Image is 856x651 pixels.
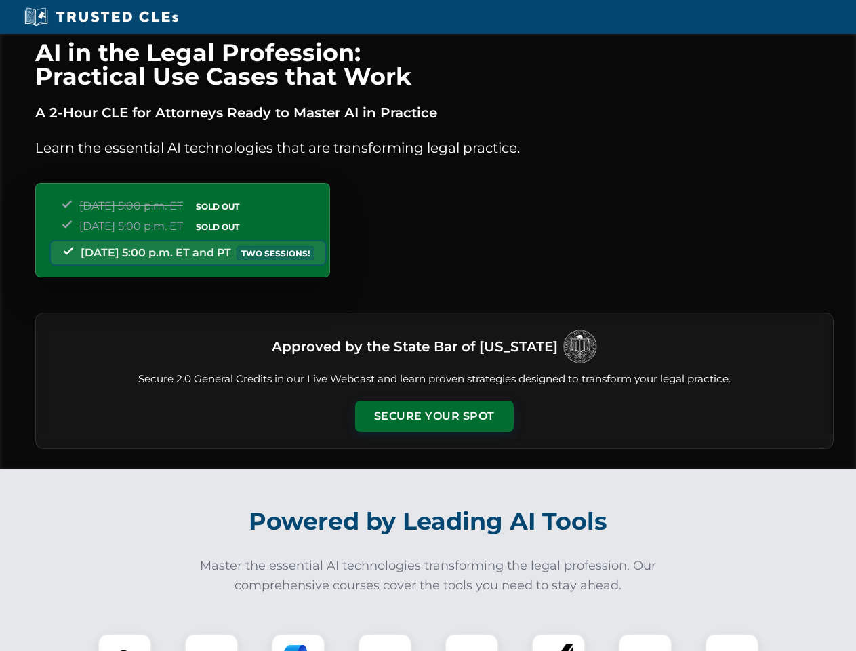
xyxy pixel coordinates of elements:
span: [DATE] 5:00 p.m. ET [79,220,183,233]
img: Trusted CLEs [20,7,182,27]
p: Secure 2.0 General Credits in our Live Webcast and learn proven strategies designed to transform ... [52,372,817,387]
p: A 2-Hour CLE for Attorneys Ready to Master AI in Practice [35,102,834,123]
h3: Approved by the State Bar of [US_STATE] [272,334,558,359]
span: SOLD OUT [191,199,244,214]
h2: Powered by Leading AI Tools [53,498,804,545]
span: [DATE] 5:00 p.m. ET [79,199,183,212]
span: SOLD OUT [191,220,244,234]
p: Master the essential AI technologies transforming the legal profession. Our comprehensive courses... [191,556,666,595]
img: Logo [563,330,597,363]
h1: AI in the Legal Profession: Practical Use Cases that Work [35,41,834,88]
button: Secure Your Spot [355,401,514,432]
p: Learn the essential AI technologies that are transforming legal practice. [35,137,834,159]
